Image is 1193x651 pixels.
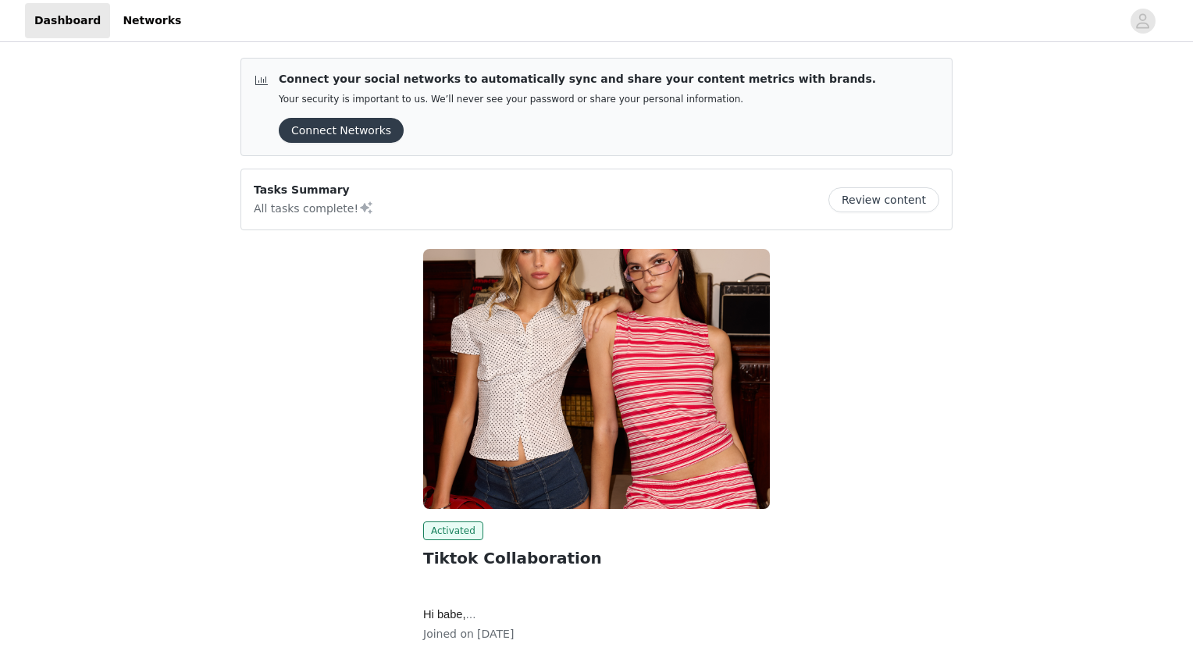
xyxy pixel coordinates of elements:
[423,521,483,540] span: Activated
[25,3,110,38] a: Dashboard
[279,71,876,87] p: Connect your social networks to automatically sync and share your content metrics with brands.
[254,182,374,198] p: Tasks Summary
[279,118,404,143] button: Connect Networks
[113,3,191,38] a: Networks
[423,608,476,621] span: Hi babe,
[423,249,770,509] img: Edikted
[423,628,474,640] span: Joined on
[279,94,876,105] p: Your security is important to us. We’ll never see your password or share your personal information.
[423,546,770,570] h2: Tiktok Collaboration
[1135,9,1150,34] div: avatar
[254,198,374,217] p: All tasks complete!
[828,187,939,212] button: Review content
[477,628,514,640] span: [DATE]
